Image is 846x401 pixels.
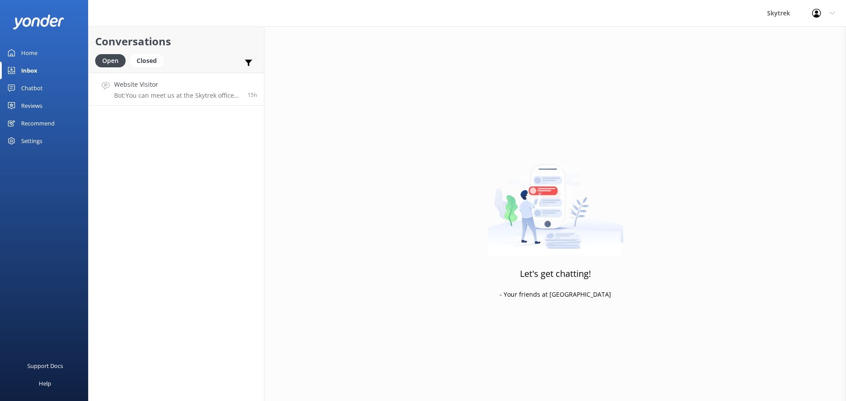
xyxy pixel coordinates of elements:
[248,91,257,99] span: 05:24pm 10-Aug-2025 (UTC +12:00) Pacific/Auckland
[21,62,37,79] div: Inbox
[520,267,591,281] h3: Let's get chatting!
[95,55,130,65] a: Open
[21,114,55,132] div: Recommend
[21,79,43,97] div: Chatbot
[39,375,51,392] div: Help
[27,357,63,375] div: Support Docs
[130,55,168,65] a: Closed
[130,54,163,67] div: Closed
[500,290,611,299] p: - Your friends at [GEOGRAPHIC_DATA]
[21,132,42,150] div: Settings
[89,73,264,106] a: Website VisitorBot:You can meet us at the Skytrek office inside the ZipTrek store at [STREET_ADDR...
[21,97,42,114] div: Reviews
[95,33,257,50] h2: Conversations
[114,80,241,89] h4: Website Visitor
[21,44,37,62] div: Home
[13,15,64,29] img: yonder-white-logo.png
[487,146,623,256] img: artwork of a man stealing a conversation from at giant smartphone
[95,54,126,67] div: Open
[114,92,241,99] p: Bot: You can meet us at the Skytrek office inside the ZipTrek store at [STREET_ADDRESS]. Alternat...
